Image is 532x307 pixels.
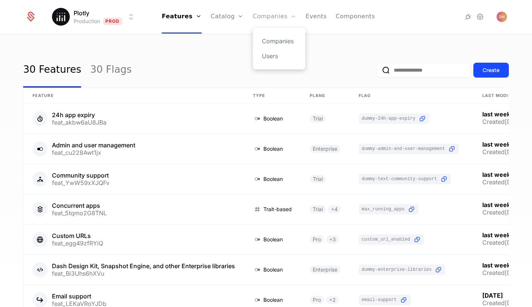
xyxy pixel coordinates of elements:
a: Users [262,51,296,60]
img: S H [497,12,507,22]
div: Production [74,18,100,25]
a: Integrations [464,12,473,21]
th: Flag [350,88,473,104]
a: Settings [476,12,485,21]
a: 30 Flags [90,53,132,88]
button: Open user button [497,12,507,22]
div: Create [483,66,499,74]
th: Feature [24,88,244,104]
th: Type [244,88,301,104]
img: Plotly [52,8,70,26]
th: Plans [301,88,350,104]
span: Plotly [74,9,89,18]
button: Select environment [54,9,136,25]
a: 30 Features [23,53,81,88]
span: Prod [103,18,122,25]
a: Companies [262,37,296,46]
button: Create [473,63,509,78]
